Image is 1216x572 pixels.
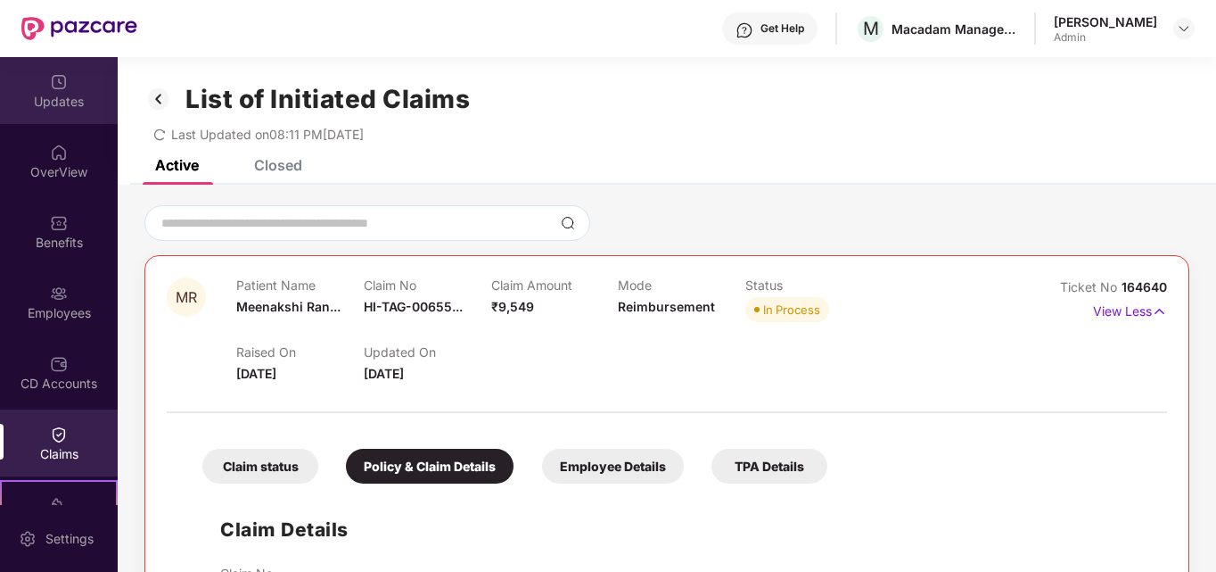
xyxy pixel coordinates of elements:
div: Get Help [760,21,804,36]
div: Macadam Management Services Private Limited [891,21,1016,37]
div: Policy & Claim Details [346,449,514,484]
p: Patient Name [236,278,364,293]
div: [PERSON_NAME] [1054,13,1157,30]
div: TPA Details [711,449,827,484]
p: View Less [1093,297,1167,321]
span: Meenakshi Ran... [236,299,341,314]
span: redo [153,127,166,142]
img: svg+xml;base64,PHN2ZyBpZD0iQ0RfQWNjb3VudHMiIGRhdGEtbmFtZT0iQ0QgQWNjb3VudHMiIHhtbG5zPSJodHRwOi8vd3... [50,355,68,373]
div: Employee Details [542,449,684,484]
span: 164640 [1122,279,1167,294]
span: MR [176,290,197,305]
span: Ticket No [1060,279,1122,294]
div: Admin [1054,30,1157,45]
span: Last Updated on 08:11 PM[DATE] [171,127,364,142]
span: [DATE] [364,366,404,381]
img: svg+xml;base64,PHN2ZyBpZD0iRW1wbG95ZWVzIiB4bWxucz0iaHR0cDovL3d3dy53My5vcmcvMjAwMC9zdmciIHdpZHRoPS... [50,285,68,303]
img: svg+xml;base64,PHN2ZyBpZD0iQmVuZWZpdHMiIHhtbG5zPSJodHRwOi8vd3d3LnczLm9yZy8yMDAwL3N2ZyIgd2lkdGg9Ij... [50,214,68,232]
span: ₹9,549 [491,299,534,314]
img: svg+xml;base64,PHN2ZyBpZD0iSGVscC0zMngzMiIgeG1sbnM9Imh0dHA6Ly93d3cudzMub3JnLzIwMDAvc3ZnIiB3aWR0aD... [735,21,753,39]
p: Claim Amount [491,278,619,293]
div: Closed [254,156,302,174]
img: svg+xml;base64,PHN2ZyBpZD0iVXBkYXRlZCIgeG1sbnM9Imh0dHA6Ly93d3cudzMub3JnLzIwMDAvc3ZnIiB3aWR0aD0iMj... [50,73,68,91]
img: svg+xml;base64,PHN2ZyBpZD0iRHJvcGRvd24tMzJ4MzIiIHhtbG5zPSJodHRwOi8vd3d3LnczLm9yZy8yMDAwL3N2ZyIgd2... [1177,21,1191,36]
div: In Process [763,301,820,319]
span: M [863,18,879,39]
span: [DATE] [236,366,276,381]
h1: List of Initiated Claims [185,84,470,114]
h1: Claim Details [220,515,349,544]
img: svg+xml;base64,PHN2ZyB4bWxucz0iaHR0cDovL3d3dy53My5vcmcvMjAwMC9zdmciIHdpZHRoPSIxNyIgaGVpZ2h0PSIxNy... [1152,302,1167,321]
p: Mode [618,278,745,293]
img: svg+xml;base64,PHN2ZyBpZD0iU2V0dGluZy0yMHgyMCIgeG1sbnM9Imh0dHA6Ly93d3cudzMub3JnLzIwMDAvc3ZnIiB3aW... [19,530,37,548]
div: Settings [40,530,99,548]
div: Claim status [202,449,318,484]
p: Updated On [364,344,491,360]
img: svg+xml;base64,PHN2ZyBpZD0iSG9tZSIgeG1sbnM9Imh0dHA6Ly93d3cudzMub3JnLzIwMDAvc3ZnIiB3aWR0aD0iMjAiIG... [50,144,68,162]
img: svg+xml;base64,PHN2ZyBpZD0iU2VhcmNoLTMyeDMyIiB4bWxucz0iaHR0cDovL3d3dy53My5vcmcvMjAwMC9zdmciIHdpZH... [561,216,575,230]
span: Reimbursement [618,299,715,314]
img: svg+xml;base64,PHN2ZyBpZD0iQ2xhaW0iIHhtbG5zPSJodHRwOi8vd3d3LnczLm9yZy8yMDAwL3N2ZyIgd2lkdGg9IjIwIi... [50,426,68,444]
img: svg+xml;base64,PHN2ZyB4bWxucz0iaHR0cDovL3d3dy53My5vcmcvMjAwMC9zdmciIHdpZHRoPSIyMSIgaGVpZ2h0PSIyMC... [50,496,68,514]
img: svg+xml;base64,PHN2ZyB3aWR0aD0iMzIiIGhlaWdodD0iMzIiIHZpZXdCb3g9IjAgMCAzMiAzMiIgZmlsbD0ibm9uZSIgeG... [144,84,173,114]
span: HI-TAG-00655... [364,299,463,314]
p: Claim No [364,278,491,293]
div: Active [155,156,199,174]
p: Raised On [236,344,364,360]
img: New Pazcare Logo [21,17,137,40]
p: Status [745,278,873,293]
